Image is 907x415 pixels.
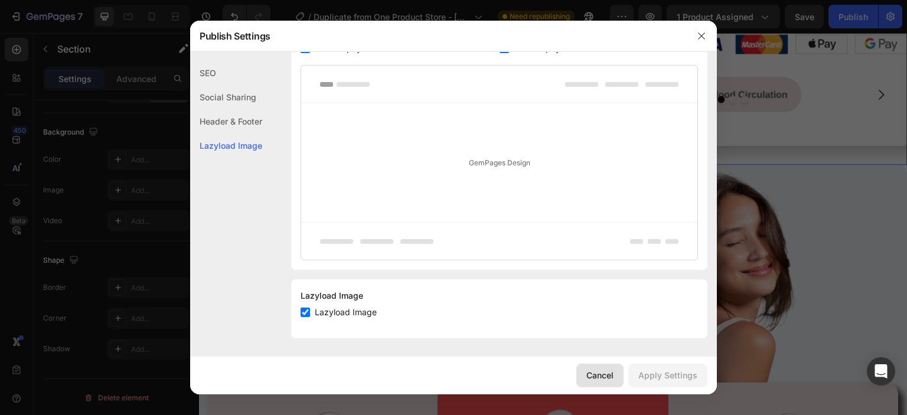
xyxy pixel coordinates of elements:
[666,45,699,78] button: Carousel Next Arrow
[360,1,709,21] img: Alt Image
[301,103,697,222] div: GemPages Design
[190,133,262,158] div: Lazyload Image
[461,44,603,79] img: gempages_580497702895223304-1279e516-182e-49da-953b-d5a56c41cad9.png
[70,132,640,354] img: Alt Image
[576,364,624,387] button: Cancel
[519,63,526,70] button: Dot
[531,63,538,70] button: Dot
[315,305,377,319] span: Lazyload Image
[638,369,697,381] div: Apply Settings
[190,109,262,133] div: Header & Footer
[190,85,262,109] div: Social Sharing
[190,61,262,85] div: SEO
[190,21,686,51] div: Publish Settings
[867,357,895,385] div: Open Intercom Messenger
[628,364,707,387] button: Apply Settings
[543,63,550,70] button: Dot
[586,369,614,381] div: Cancel
[301,289,698,303] div: Lazyload Image
[370,45,403,78] button: Carousel Back Arrow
